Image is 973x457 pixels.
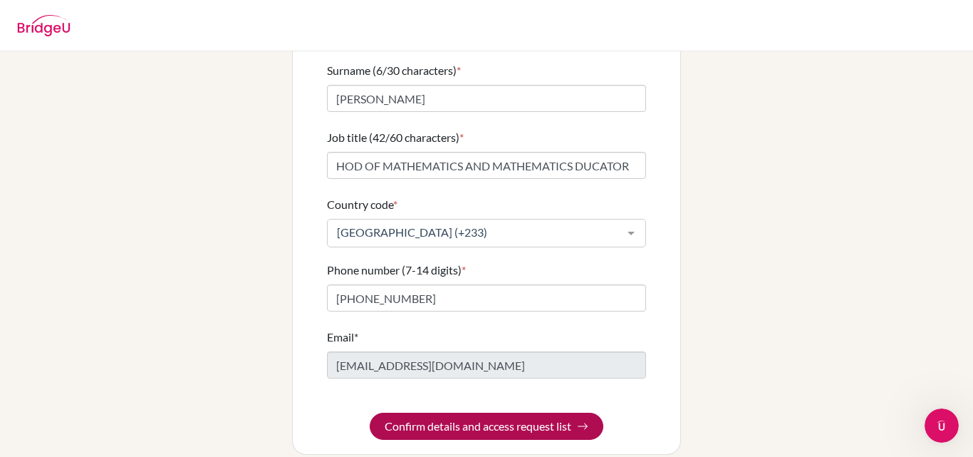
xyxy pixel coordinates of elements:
input: Enter your surname [327,85,646,112]
input: Enter your number [327,284,646,312]
label: Surname (6/30 characters) [327,62,461,79]
label: Country code [327,196,397,213]
label: Job title (42/60 characters) [327,129,464,146]
label: Email* [327,329,358,346]
button: Confirm details and access request list [370,413,603,440]
span: [GEOGRAPHIC_DATA] (+233) [333,225,617,240]
img: BridgeU logo [17,15,71,36]
iframe: Intercom live chat [925,409,959,443]
label: Phone number (7-14 digits) [327,262,466,279]
input: Enter your job title [327,152,646,179]
img: Arrow right [577,421,588,432]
